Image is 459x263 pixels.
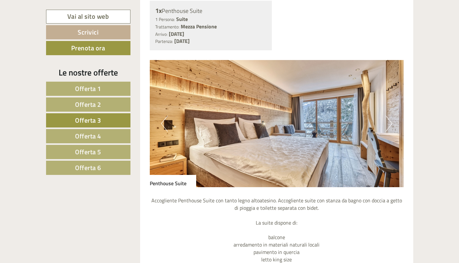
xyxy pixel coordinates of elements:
small: Partenza: [155,38,173,45]
button: Previous [161,116,168,132]
a: Prenota ora [46,41,130,55]
b: [DATE] [174,37,190,45]
div: Le nostre offerte [46,66,130,78]
small: 1 Persona: [155,16,175,23]
small: Arrivo: [155,31,167,37]
b: Suite [176,15,188,23]
button: Next [386,116,392,132]
div: Penthouse Suite [155,6,266,15]
span: Offerta 1 [75,84,101,94]
span: Offerta 6 [75,163,101,173]
span: Offerta 2 [75,99,101,109]
span: Offerta 3 [75,115,101,125]
span: Offerta 5 [75,147,101,157]
a: Scrivici [46,25,130,39]
a: Vai al sito web [46,10,130,24]
b: 1x [155,5,162,15]
img: image [150,60,404,187]
b: Mezza Pensione [181,23,217,30]
b: [DATE] [169,30,184,38]
span: Offerta 4 [75,131,101,141]
div: Penthouse Suite [150,175,196,187]
small: Trattamento: [155,24,179,30]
